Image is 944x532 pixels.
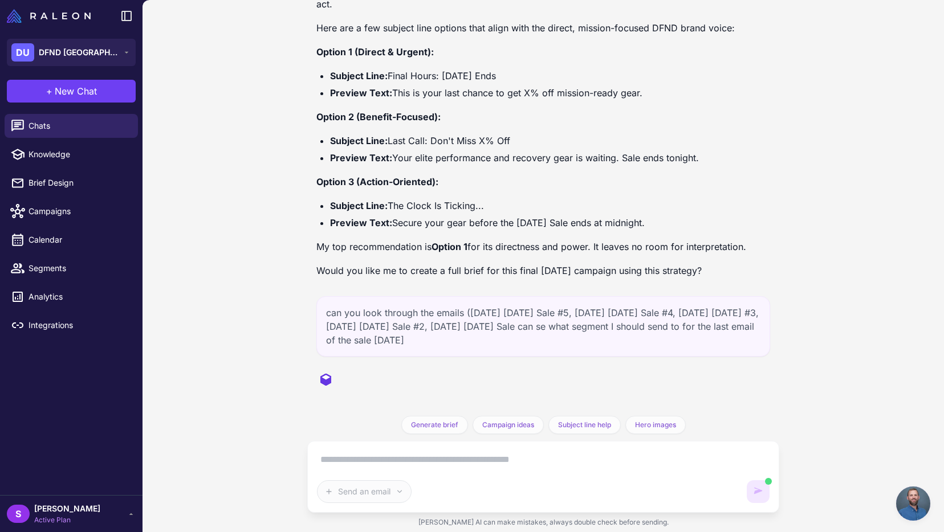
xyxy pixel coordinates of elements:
[896,486,930,521] a: Open chat
[29,148,129,161] span: Knowledge
[765,478,772,485] span: AI is generating content. You can still type but cannot send yet.
[5,171,138,195] a: Brief Design
[5,142,138,166] a: Knowledge
[330,70,388,81] strong: Subject Line:
[5,199,138,223] a: Campaigns
[747,480,770,503] button: AI is generating content. You can keep typing but cannot send until it completes.
[432,241,467,252] strong: Option 1
[548,416,621,434] button: Subject line help
[401,416,468,434] button: Generate brief
[29,234,129,246] span: Calendar
[330,150,770,165] li: Your elite performance and recovery gear is waiting. Sale ends tonight.
[330,68,770,83] li: Final Hours: [DATE] Ends
[55,84,97,98] span: New Chat
[330,85,770,100] li: This is your last chance to get X% off mission-ready gear.
[330,198,770,213] li: The Clock Is Ticking...
[29,319,129,332] span: Integrations
[317,480,412,503] button: Send an email
[29,290,129,303] span: Analytics
[34,515,100,525] span: Active Plan
[307,513,779,532] div: [PERSON_NAME] AI can make mistakes, always double check before sending.
[5,256,138,280] a: Segments
[46,84,52,98] span: +
[39,46,119,59] span: DFND [GEOGRAPHIC_DATA]
[316,263,770,278] p: Would you like me to create a full brief for this final [DATE] campaign using this strategy?
[330,217,392,228] strong: Preview Text:
[635,420,676,430] span: Hero images
[7,9,91,23] img: Raleon Logo
[316,21,770,35] p: Here are a few subject line options that align with the direct, mission-focused DFND brand voice:
[473,416,544,434] button: Campaign ideas
[29,262,129,275] span: Segments
[330,133,770,148] li: Last Call: Don't Miss X% Off
[34,502,100,515] span: [PERSON_NAME]
[29,177,129,189] span: Brief Design
[316,239,770,254] p: My top recommendation is for its directness and power. It leaves no room for interpretation.
[5,228,138,252] a: Calendar
[5,114,138,138] a: Chats
[7,39,136,66] button: DUDFND [GEOGRAPHIC_DATA]
[482,420,534,430] span: Campaign ideas
[330,215,770,230] li: Secure your gear before the [DATE] Sale ends at midnight.
[29,205,129,218] span: Campaigns
[316,296,770,357] div: can you look through the emails ([DATE] [DATE] Sale #5, [DATE] [DATE] Sale #4, [DATE] [DATE] #3, ...
[7,80,136,103] button: +New Chat
[330,152,392,163] strong: Preview Text:
[7,9,95,23] a: Raleon Logo
[625,416,686,434] button: Hero images
[558,420,611,430] span: Subject line help
[29,120,129,132] span: Chats
[7,505,30,523] div: S
[11,43,34,62] div: DU
[330,87,392,99] strong: Preview Text:
[316,46,434,58] strong: Option 1 (Direct & Urgent):
[5,285,138,309] a: Analytics
[411,420,458,430] span: Generate brief
[316,111,441,122] strong: Option 2 (Benefit-Focused):
[330,200,388,211] strong: Subject Line:
[5,313,138,337] a: Integrations
[330,135,388,146] strong: Subject Line:
[316,176,438,187] strong: Option 3 (Action-Oriented):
